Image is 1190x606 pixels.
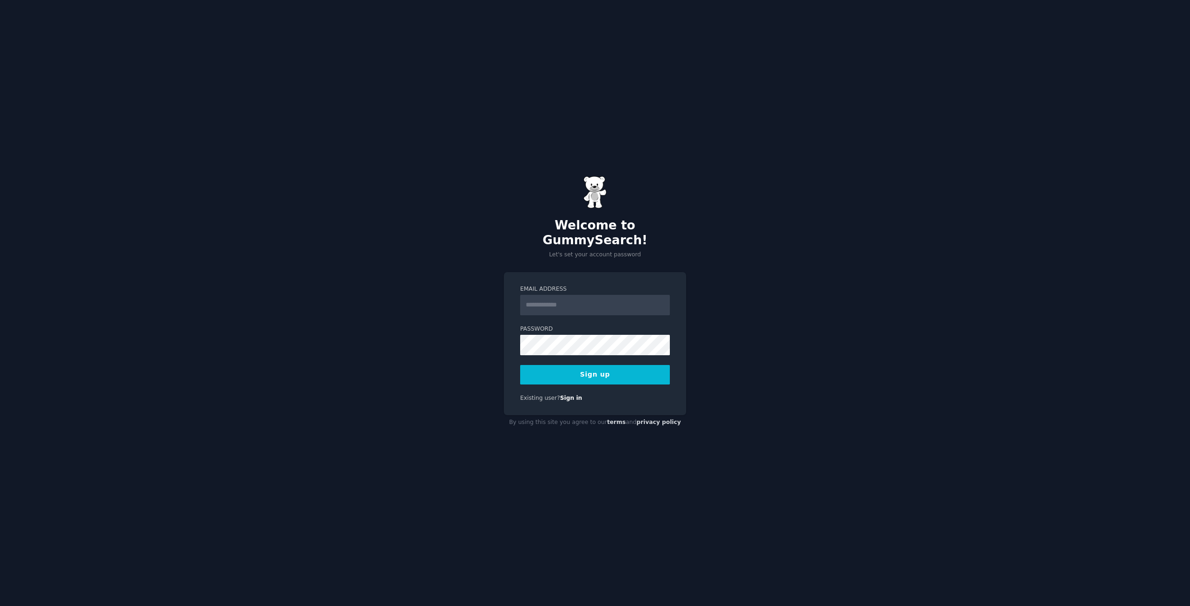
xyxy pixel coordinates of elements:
a: terms [607,419,626,425]
span: Existing user? [520,395,560,401]
label: Email Address [520,285,670,293]
img: Gummy Bear [583,176,607,209]
h2: Welcome to GummySearch! [504,218,686,248]
p: Let's set your account password [504,251,686,259]
label: Password [520,325,670,333]
button: Sign up [520,365,670,384]
div: By using this site you agree to our and [504,415,686,430]
a: privacy policy [636,419,681,425]
a: Sign in [560,395,582,401]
